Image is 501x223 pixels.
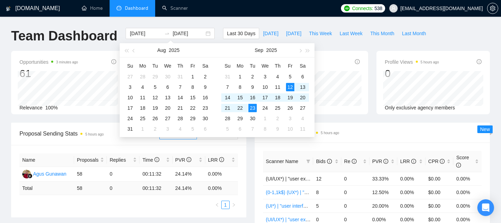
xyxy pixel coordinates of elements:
[19,105,42,110] span: Relevance
[369,185,398,199] td: 12.50%
[453,199,482,213] td: 0.00%
[344,159,357,164] span: Re
[374,5,382,12] span: 538
[456,163,461,168] span: info-circle
[186,157,191,162] span: info-circle
[456,155,469,168] span: Score
[421,60,439,64] time: 5 hours ago
[125,5,148,11] span: Dashboard
[366,28,398,39] button: This Month
[19,153,74,167] th: Name
[303,105,306,110] span: --
[19,129,159,138] span: Proposal Sending Stats
[385,105,455,110] span: Only exclusive agency members
[140,167,172,182] td: 00:11:32
[22,170,31,178] img: AG
[487,6,498,11] span: setting
[77,156,99,164] span: Proposals
[327,159,332,164] span: info-circle
[202,131,232,137] span: By Freelancer
[411,159,416,164] span: info-circle
[313,199,341,213] td: 5
[321,131,339,135] time: 5 hours ago
[397,185,426,199] td: 0.00%
[130,30,161,37] input: Start date
[426,199,454,213] td: $0.00
[208,157,224,163] span: LRR
[230,201,238,209] button: right
[215,203,219,207] span: left
[369,199,398,213] td: 20.00%
[316,159,332,164] span: Bids
[397,172,426,185] td: 0.00%
[140,182,172,195] td: 00:11:32
[233,59,238,64] span: info-circle
[369,172,398,185] td: 33.33%
[223,28,259,39] button: Last 30 Days
[263,67,311,80] div: 1
[173,167,205,182] td: 24.14%
[221,201,230,209] li: 1
[487,6,498,11] a: setting
[219,157,224,162] span: info-circle
[266,176,326,182] span: (UI/UX*) | "user experience"
[263,30,278,37] span: [DATE]
[480,126,490,132] span: New
[110,156,132,164] span: Replies
[19,67,78,80] div: 61
[107,167,140,182] td: 0
[164,31,170,36] span: to
[313,172,341,185] td: 12
[222,201,229,209] a: 1
[397,199,426,213] td: 0.00%
[6,3,11,14] img: logo
[266,203,313,209] a: (UI*) | "user interface"
[85,132,104,136] time: 5 hours ago
[341,172,369,185] td: 0
[117,6,121,10] span: dashboard
[173,182,205,195] td: 24.14 %
[11,28,117,44] h1: Team Dashboard
[205,167,238,182] td: 0.00%
[266,217,339,222] a: (UI/UX*) | "user experience" NEW
[383,159,388,164] span: info-circle
[168,105,182,110] span: 0.00%
[165,131,191,137] span: By manager
[107,153,140,167] th: Replies
[341,199,369,213] td: 0
[230,201,238,209] li: Next Page
[344,6,350,11] img: upwork-logo.png
[111,59,116,64] span: info-circle
[305,156,312,167] span: filter
[74,182,107,195] td: 58
[170,60,189,64] time: 5 hours ago
[309,30,332,37] span: This Week
[141,58,189,66] span: Proposals
[352,5,373,12] span: Connects:
[426,185,454,199] td: $0.00
[305,28,336,39] button: This Week
[259,28,282,39] button: [DATE]
[352,159,357,164] span: info-circle
[142,157,159,163] span: Time
[205,182,238,195] td: 0.00 %
[74,167,107,182] td: 58
[45,105,58,110] span: 100%
[27,174,32,178] img: gigradar-bm.png
[306,159,310,163] span: filter
[341,185,369,199] td: 0
[164,31,170,36] span: swap-right
[213,201,221,209] button: left
[340,30,363,37] span: Last Week
[370,30,394,37] span: This Month
[440,159,445,164] span: info-circle
[263,105,300,110] span: Acceptance Rate
[227,30,255,37] span: Last 30 Days
[107,182,140,195] td: 0
[428,159,445,164] span: CPR
[487,3,498,14] button: setting
[453,185,482,199] td: 0.00%
[400,159,416,164] span: LRR
[175,157,192,163] span: PVR
[426,172,454,185] td: $0.00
